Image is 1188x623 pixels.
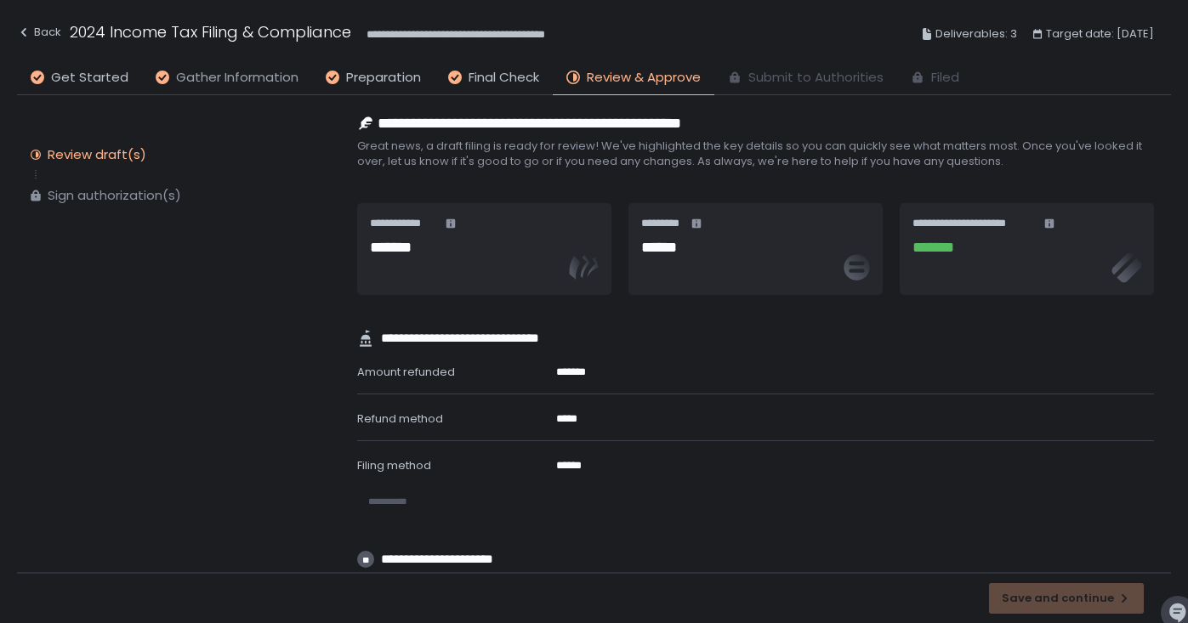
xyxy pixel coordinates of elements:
[346,68,421,88] span: Preparation
[17,20,61,48] button: Back
[587,68,701,88] span: Review & Approve
[931,68,959,88] span: Filed
[48,146,146,163] div: Review draft(s)
[176,68,298,88] span: Gather Information
[48,187,181,204] div: Sign authorization(s)
[357,411,443,427] span: Refund method
[70,20,351,43] h1: 2024 Income Tax Filing & Compliance
[357,457,431,473] span: Filing method
[17,22,61,42] div: Back
[357,364,455,380] span: Amount refunded
[1046,24,1154,44] span: Target date: [DATE]
[748,68,884,88] span: Submit to Authorities
[51,68,128,88] span: Get Started
[469,68,539,88] span: Final Check
[935,24,1017,44] span: Deliverables: 3
[357,139,1154,169] span: Great news, a draft filing is ready for review! We've highlighted the key details so you can quic...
